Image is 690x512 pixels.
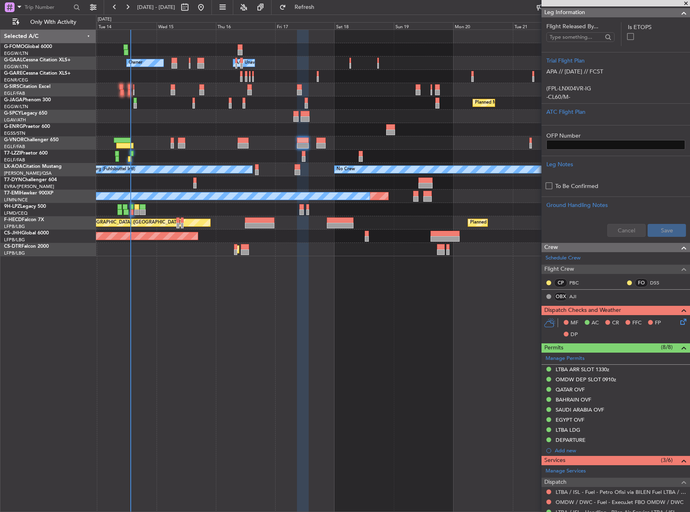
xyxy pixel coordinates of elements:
a: LX-AOACitation Mustang [4,164,62,169]
div: No Crew [337,163,355,176]
div: Leg Notes [546,160,685,169]
a: EVRA/[PERSON_NAME] [4,184,54,190]
p: (FPL-LNX04VR-IG [546,84,685,93]
span: LX-AOA [4,164,23,169]
div: Owner [129,57,142,69]
a: G-JAGAPhenom 300 [4,98,51,102]
span: Refresh [288,4,322,10]
a: EGGW/LTN [4,50,28,56]
span: G-GARE [4,71,23,76]
div: [DATE] [98,16,111,23]
a: PBC [569,279,588,286]
div: Planned Maint [GEOGRAPHIC_DATA] ([GEOGRAPHIC_DATA]) [470,217,597,229]
div: OBX [554,292,567,301]
a: LFPB/LBG [4,224,25,230]
a: [PERSON_NAME]/QSA [4,170,52,176]
div: Thu 16 [216,22,275,29]
div: Tue 14 [97,22,156,29]
div: Sun 19 [394,22,453,29]
a: EGNR/CEG [4,77,28,83]
span: Services [544,456,565,465]
span: F-HECD [4,217,22,222]
a: T7-LZZIPraetor 600 [4,151,48,156]
a: DSS [650,279,668,286]
div: No Crew Hamburg (Fuhlsbuttel Intl) [62,163,135,176]
div: DEPARTURE [556,437,585,443]
a: EGLF/FAB [4,157,25,163]
a: CS-JHHGlobal 6000 [4,231,49,236]
p: -CL60/M-SBDE2E3FGHIJ1J3J4J5M1M3RWXYZ/LB2D1G1 [546,93,685,110]
span: T7-LZZI [4,151,21,156]
div: Trial Flight Plan [546,56,685,65]
label: OFP Number [546,132,685,140]
span: DP [571,331,578,339]
div: QATAR OVF [556,386,585,393]
span: G-GAAL [4,58,23,63]
span: CR [612,319,619,327]
a: AJI [569,293,588,300]
div: Wed 15 [157,22,216,29]
a: F-HECDFalcon 7X [4,217,44,222]
a: T7-DYNChallenger 604 [4,178,57,182]
a: 9H-LPZLegacy 500 [4,204,46,209]
a: G-ENRGPraetor 600 [4,124,50,129]
a: G-VNORChallenger 650 [4,138,59,142]
div: LTBA ARR SLOT 1330z [556,366,609,373]
input: Type something... [550,31,602,43]
a: EGSS/STN [4,130,25,136]
div: Ground Handling Notes [546,201,685,209]
span: T7-EMI [4,191,20,196]
span: G-FOMO [4,44,25,49]
div: Sat 18 [335,22,394,29]
span: (8/8) [661,343,673,351]
a: EGLF/FAB [4,144,25,150]
a: LTBA / ISL - Fuel - Petro Ofisi via BILEN Fuel LTBA / ISL [556,489,686,495]
span: G-JAGA [4,98,23,102]
button: Refresh [276,1,324,14]
a: Manage Permits [546,355,585,363]
div: Planned Maint [GEOGRAPHIC_DATA] ([GEOGRAPHIC_DATA]) [475,97,602,109]
span: G-SIRS [4,84,19,89]
label: To Be Confirmed [555,182,598,190]
span: FP [655,319,661,327]
span: Dispatch [544,478,567,487]
span: FFC [632,319,642,327]
a: LGAV/ATH [4,117,26,123]
a: EGLF/FAB [4,90,25,96]
a: LFPB/LBG [4,250,25,256]
span: Dispatch Checks and Weather [544,306,621,315]
div: EGYPT OVF [556,416,584,423]
a: G-FOMOGlobal 6000 [4,44,52,49]
span: Flight Released By... [546,22,615,31]
div: OMDW DEP SLOT 0910z [556,376,616,383]
div: BAHRAIN OVF [556,396,591,403]
span: CS-DTR [4,244,21,249]
a: LFMD/CEQ [4,210,27,216]
span: T7-DYN [4,178,22,182]
a: Manage Services [546,467,586,475]
div: Tue 21 [513,22,572,29]
span: Leg Information [544,8,585,17]
div: SAUDI ARABIA OVF [556,406,604,413]
div: ATC Flight Plan [546,108,685,116]
a: EGGW/LTN [4,104,28,110]
a: Schedule Crew [546,254,581,262]
div: Mon 20 [453,22,512,29]
span: [DATE] - [DATE] [137,4,175,11]
label: Is ETOPS [628,23,685,31]
span: G-VNOR [4,138,24,142]
span: MF [571,319,578,327]
span: Crew [544,243,558,252]
div: LTBA LDG [556,426,580,433]
span: G-ENRG [4,124,23,129]
a: G-GAALCessna Citation XLS+ [4,58,71,63]
a: LFMN/NCE [4,197,28,203]
span: (3/6) [661,456,673,464]
a: G-GARECessna Citation XLS+ [4,71,71,76]
a: T7-EMIHawker 900XP [4,191,53,196]
a: OMDW / DWC - Fuel - ExecuJet FBO OMDW / DWC [556,499,684,506]
button: Only With Activity [9,16,88,29]
a: CS-DTRFalcon 2000 [4,244,49,249]
p: APA // [DATE] // FCST [546,67,685,76]
span: Permits [544,343,563,353]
